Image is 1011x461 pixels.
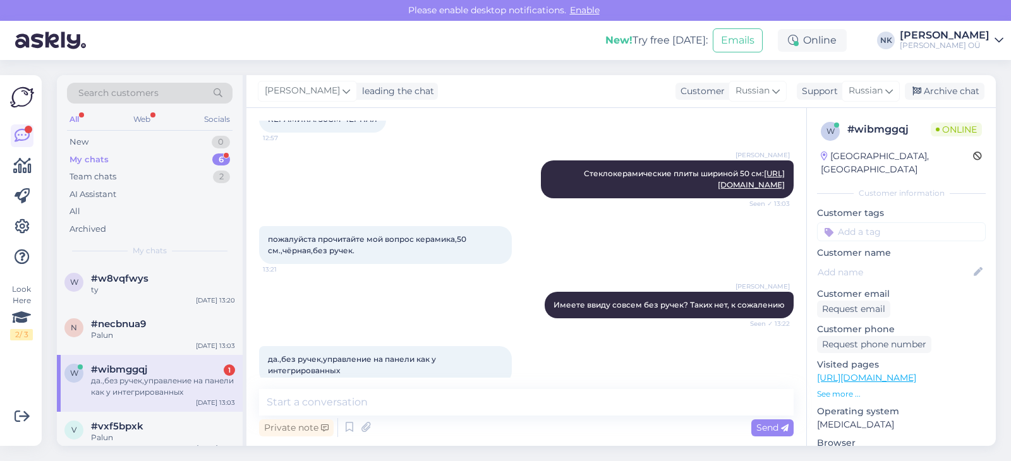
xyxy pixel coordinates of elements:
[259,419,334,436] div: Private note
[826,126,835,136] span: w
[818,265,971,279] input: Add name
[70,223,106,236] div: Archived
[212,136,230,148] div: 0
[817,323,986,336] p: Customer phone
[70,171,116,183] div: Team chats
[817,436,986,450] p: Browser
[817,358,986,371] p: Visited pages
[900,30,1003,51] a: [PERSON_NAME][PERSON_NAME] OÜ
[357,85,434,98] div: leading the chat
[263,133,310,143] span: 12:57
[900,40,990,51] div: [PERSON_NAME] OÜ
[91,432,235,443] div: Palun
[605,34,633,46] b: New!
[196,341,235,350] div: [DATE] 13:03
[877,32,895,49] div: NK
[817,301,890,318] div: Request email
[133,245,167,256] span: My chats
[817,222,986,241] input: Add a tag
[224,364,235,376] div: 1
[91,330,235,341] div: Palun
[736,150,790,160] span: [PERSON_NAME]
[797,85,838,98] div: Support
[197,443,235,453] div: [DATE] 12:56
[91,421,143,432] span: #vxf5bpxk
[70,368,78,378] span: w
[70,188,116,201] div: AI Assistant
[817,188,986,199] div: Customer information
[554,300,785,309] span: Имеете ввиду совсем без ручек? Таких нет, к сожалению
[736,282,790,291] span: [PERSON_NAME]
[817,246,986,260] p: Customer name
[847,122,931,137] div: # wibmggqj
[817,372,916,383] a: [URL][DOMAIN_NAME]
[821,150,973,176] div: [GEOGRAPHIC_DATA], [GEOGRAPHIC_DATA]
[70,136,88,148] div: New
[70,277,78,287] span: w
[736,84,770,98] span: Russian
[713,28,763,52] button: Emails
[263,265,310,274] span: 13:21
[849,84,883,98] span: Russian
[91,284,235,296] div: ty
[817,405,986,418] p: Operating system
[817,336,931,353] div: Request phone number
[70,153,109,166] div: My chats
[756,422,789,433] span: Send
[742,319,790,328] span: Seen ✓ 13:22
[91,375,235,398] div: да.,без ручек,управление на панели как у интегрированных
[91,364,147,375] span: #wibmggqj
[10,85,34,109] img: Askly Logo
[566,4,603,16] span: Enable
[742,199,790,208] span: Seen ✓ 13:03
[213,171,230,183] div: 2
[817,207,986,220] p: Customer tags
[817,388,986,400] p: See more ...
[900,30,990,40] div: [PERSON_NAME]
[905,83,984,100] div: Archive chat
[196,398,235,407] div: [DATE] 13:03
[584,169,785,189] span: Стеклокерамические плиты шириной 50 см:
[931,123,982,136] span: Online
[71,323,77,332] span: n
[67,111,82,128] div: All
[212,153,230,166] div: 6
[268,354,438,375] span: да.,без ручек,управление на панели как у интегрированных
[817,418,986,431] p: [MEDICAL_DATA]
[70,205,80,218] div: All
[71,425,76,434] span: v
[196,296,235,305] div: [DATE] 13:20
[202,111,233,128] div: Socials
[91,273,148,284] span: #w8vqfwys
[778,29,847,52] div: Online
[605,33,708,48] div: Try free [DATE]:
[675,85,725,98] div: Customer
[10,329,33,340] div: 2 / 3
[268,234,468,255] span: пожалуйста прочитайте мой вопрос керамика,50 см.,чёрная,без ручек.
[78,87,159,100] span: Search customers
[131,111,153,128] div: Web
[10,284,33,340] div: Look Here
[265,84,340,98] span: [PERSON_NAME]
[91,318,146,330] span: #necbnua9
[817,287,986,301] p: Customer email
